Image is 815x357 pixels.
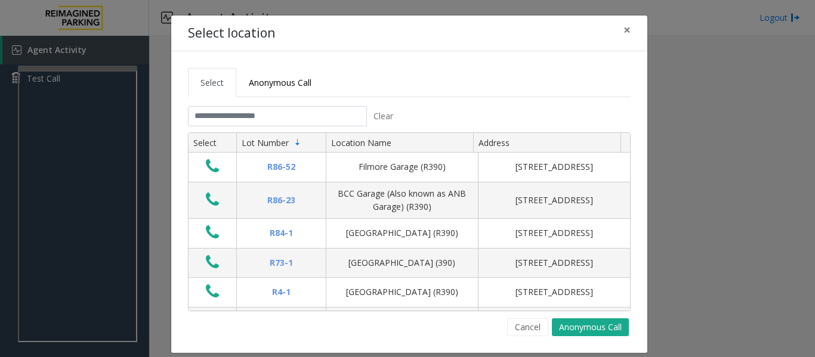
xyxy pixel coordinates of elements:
span: Sortable [293,138,302,147]
div: [STREET_ADDRESS] [486,226,623,240]
span: Select [200,77,224,88]
button: Anonymous Call [552,318,629,336]
button: Cancel [507,318,548,336]
div: R4-1 [244,285,319,299]
span: Location Name [331,137,391,148]
button: Clear [367,106,400,126]
div: [GEOGRAPHIC_DATA] (R390) [334,226,471,240]
div: [STREET_ADDRESS] [486,285,623,299]
div: [STREET_ADDRESS] [486,194,623,207]
span: × [623,21,631,38]
div: R84-1 [244,226,319,240]
div: [GEOGRAPHIC_DATA] (R390) [334,285,471,299]
div: R86-23 [244,194,319,207]
ul: Tabs [188,68,631,97]
span: Address [478,137,510,148]
th: Select [189,133,236,153]
div: R73-1 [244,256,319,269]
span: Anonymous Call [249,77,311,88]
span: Lot Number [242,137,289,148]
div: [STREET_ADDRESS] [486,160,623,173]
div: R86-52 [244,160,319,173]
div: Data table [189,133,630,311]
div: [GEOGRAPHIC_DATA] (390) [334,256,471,269]
div: BCC Garage (Also known as ANB Garage) (R390) [334,187,471,214]
div: Filmore Garage (R390) [334,160,471,173]
button: Close [615,15,639,45]
div: [STREET_ADDRESS] [486,256,623,269]
h4: Select location [188,24,275,43]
